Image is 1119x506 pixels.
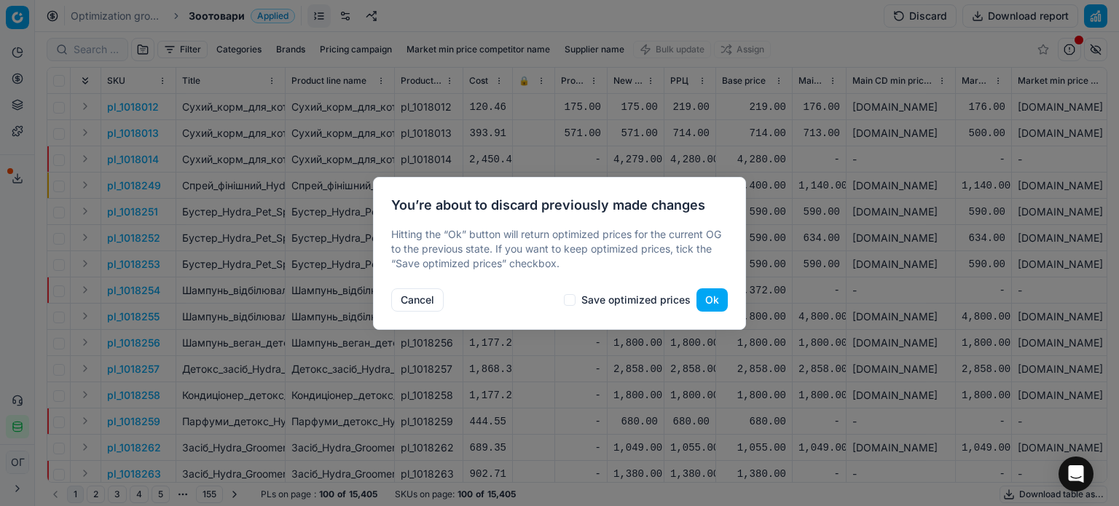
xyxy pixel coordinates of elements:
[696,288,728,312] button: Ok
[391,288,444,312] button: Cancel
[391,227,728,271] p: Hitting the “Ok” button will return optimized prices for the current OG to the previous state. If...
[564,294,576,306] input: Save optimized prices
[581,295,691,305] label: Save optimized prices
[391,195,728,216] h2: You’re about to discard previously made changes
